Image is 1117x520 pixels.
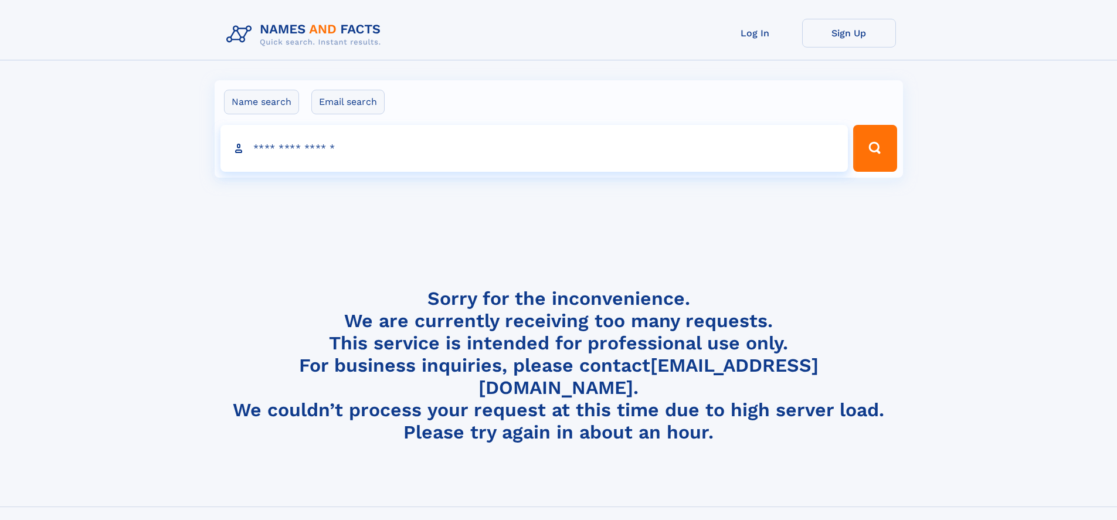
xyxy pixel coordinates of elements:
[220,125,848,172] input: search input
[224,90,299,114] label: Name search
[802,19,896,47] a: Sign Up
[478,354,819,399] a: [EMAIL_ADDRESS][DOMAIN_NAME]
[311,90,385,114] label: Email search
[708,19,802,47] a: Log In
[222,287,896,444] h4: Sorry for the inconvenience. We are currently receiving too many requests. This service is intend...
[853,125,897,172] button: Search Button
[222,19,391,50] img: Logo Names and Facts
